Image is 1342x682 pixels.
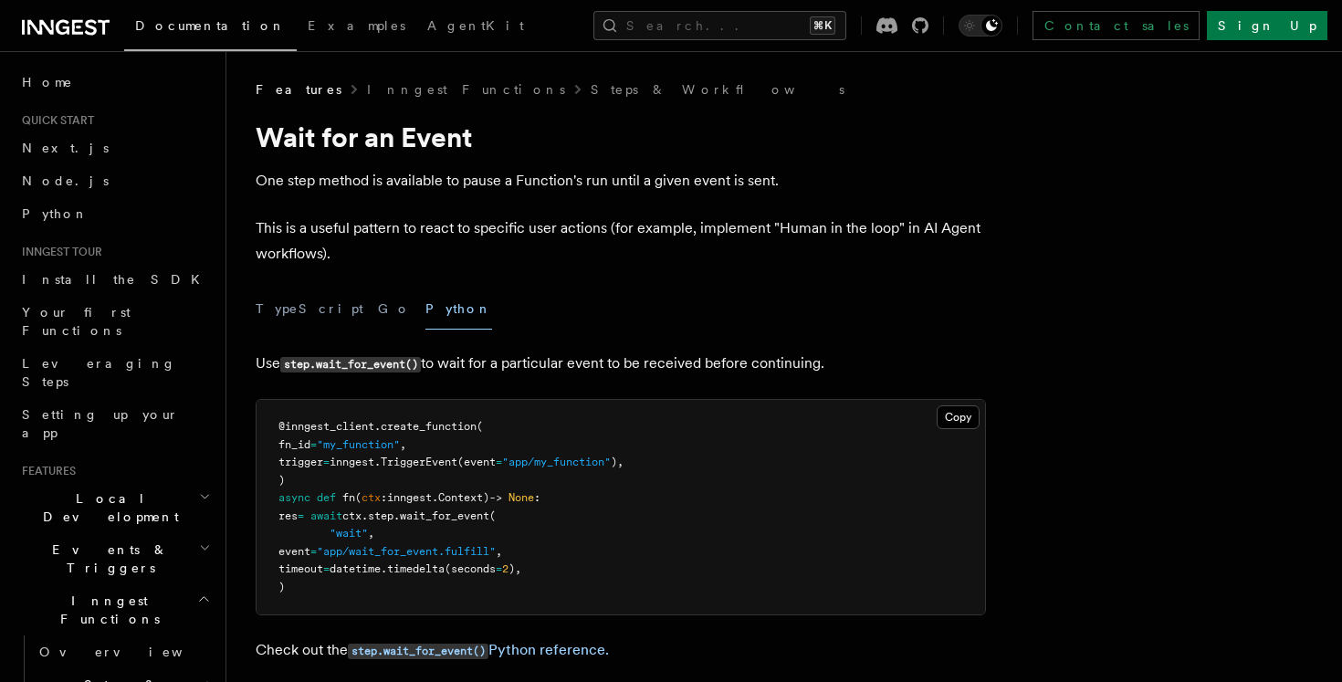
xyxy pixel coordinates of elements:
span: ) [278,581,285,593]
button: Go [378,289,411,330]
kbd: ⌘K [810,16,835,35]
button: Toggle dark mode [959,15,1002,37]
a: Sign Up [1207,11,1327,40]
span: def [317,491,336,504]
span: trigger [278,456,323,468]
span: wait_for_event [400,509,489,522]
span: . [362,509,368,522]
a: Node.js [15,164,215,197]
button: Search...⌘K [593,11,846,40]
span: None [508,491,534,504]
span: Context) [438,491,489,504]
span: Overview [39,645,227,659]
span: inngest [387,491,432,504]
button: Copy [937,405,980,429]
span: ctx [362,491,381,504]
span: fn_id [278,438,310,451]
span: Python [22,206,89,221]
a: Setting up your app [15,398,215,449]
span: , [400,438,406,451]
a: Python [15,197,215,230]
span: ) [278,474,285,487]
span: step [368,509,393,522]
span: ( [355,491,362,504]
p: Check out the [256,637,986,664]
span: = [310,545,317,558]
code: step.wait_for_event() [280,357,421,372]
span: ctx [342,509,362,522]
button: Local Development [15,482,215,533]
p: One step method is available to pause a Function's run until a given event is sent. [256,168,986,194]
span: timeout [278,562,323,575]
span: timedelta [387,562,445,575]
button: Inngest Functions [15,584,215,635]
code: step.wait_for_event() [348,644,488,659]
span: Node.js [22,173,109,188]
span: = [298,509,304,522]
span: (event [457,456,496,468]
span: Home [22,73,73,91]
span: event [278,545,310,558]
span: ( [477,420,483,433]
span: inngest. [330,456,381,468]
span: : [381,491,387,504]
span: async [278,491,310,504]
span: -> [489,491,502,504]
span: (seconds [445,562,496,575]
a: AgentKit [416,5,535,49]
span: = [310,438,317,451]
span: "my_function" [317,438,400,451]
span: Events & Triggers [15,540,199,577]
a: Leveraging Steps [15,347,215,398]
span: Documentation [135,18,286,33]
span: "app/my_function" [502,456,611,468]
span: AgentKit [427,18,524,33]
span: = [323,562,330,575]
span: "wait" [330,527,368,540]
span: 2 [502,562,508,575]
p: This is a useful pattern to react to specific user actions (for example, implement "Human in the ... [256,215,986,267]
span: . [393,509,400,522]
span: res [278,509,298,522]
a: Next.js [15,131,215,164]
a: Your first Functions [15,296,215,347]
span: TriggerEvent [381,456,457,468]
span: ( [489,509,496,522]
span: Inngest Functions [15,592,197,628]
span: . [374,420,381,433]
span: : [534,491,540,504]
span: = [323,456,330,468]
button: Events & Triggers [15,533,215,584]
span: Leveraging Steps [22,356,176,389]
a: Inngest Functions [367,80,565,99]
a: Home [15,66,215,99]
span: datetime. [330,562,387,575]
button: TypeScript [256,289,363,330]
span: Quick start [15,113,94,128]
span: fn [342,491,355,504]
span: create_function [381,420,477,433]
span: Next.js [22,141,109,155]
a: Install the SDK [15,263,215,296]
span: Features [256,80,341,99]
span: , [496,545,502,558]
span: Local Development [15,489,199,526]
span: . [432,491,438,504]
span: ), [508,562,521,575]
button: Python [425,289,492,330]
span: = [496,562,502,575]
span: Setting up your app [22,407,179,440]
span: , [368,527,374,540]
span: "app/wait_for_event.fulfill" [317,545,496,558]
a: step.wait_for_event()Python reference. [348,641,609,658]
h1: Wait for an Event [256,121,986,153]
a: Examples [297,5,416,49]
span: Features [15,464,76,478]
a: Steps & Workflows [591,80,844,99]
span: Your first Functions [22,305,131,338]
span: await [310,509,342,522]
span: ), [611,456,624,468]
span: @inngest_client [278,420,374,433]
span: Inngest tour [15,245,102,259]
a: Documentation [124,5,297,51]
